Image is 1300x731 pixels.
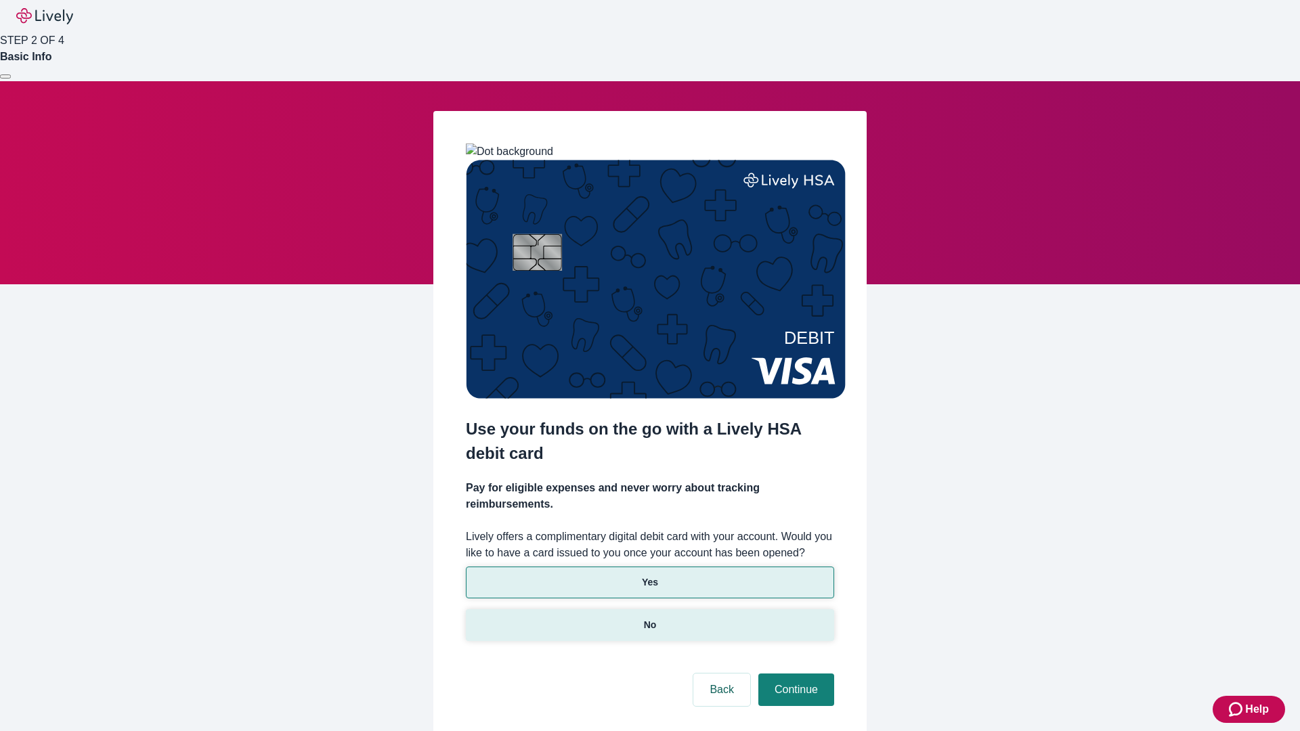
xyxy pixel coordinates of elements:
[758,673,834,706] button: Continue
[1213,696,1285,723] button: Zendesk support iconHelp
[642,575,658,590] p: Yes
[1245,701,1269,717] span: Help
[466,480,834,512] h4: Pay for eligible expenses and never worry about tracking reimbursements.
[466,529,834,561] label: Lively offers a complimentary digital debit card with your account. Would you like to have a card...
[466,567,834,598] button: Yes
[466,160,846,399] img: Debit card
[466,143,553,160] img: Dot background
[1229,701,1245,717] svg: Zendesk support icon
[16,8,73,24] img: Lively
[466,609,834,641] button: No
[644,618,657,632] p: No
[693,673,750,706] button: Back
[466,417,834,466] h2: Use your funds on the go with a Lively HSA debit card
